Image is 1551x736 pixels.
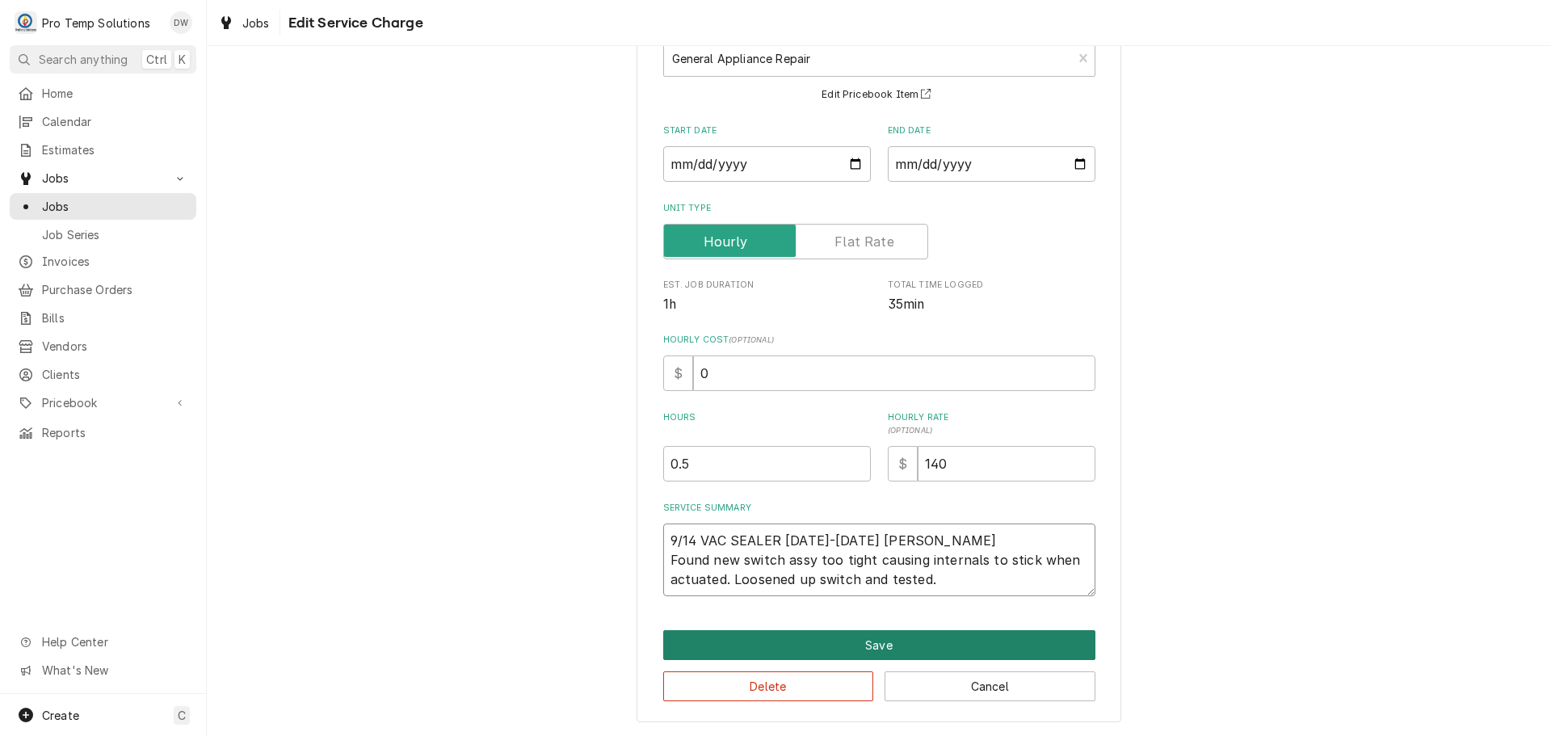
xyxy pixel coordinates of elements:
[663,124,871,182] div: Start Date
[888,295,1095,314] span: Total Time Logged
[10,221,196,248] a: Job Series
[10,305,196,331] a: Bills
[42,113,188,130] span: Calendar
[10,361,196,388] a: Clients
[42,366,188,383] span: Clients
[146,51,167,68] span: Ctrl
[663,334,1095,391] div: Hourly Cost
[888,411,1095,437] label: Hourly Rate
[888,279,1095,292] span: Total Time Logged
[242,15,270,32] span: Jobs
[663,524,1095,596] textarea: 9/14 VAC SEALER [DATE]-[DATE] [PERSON_NAME] Found new switch assy too tight causing internals to ...
[10,657,196,683] a: Go to What's New
[39,51,128,68] span: Search anything
[42,141,188,158] span: Estimates
[42,281,188,298] span: Purchase Orders
[170,11,192,34] div: DW
[663,630,1095,660] div: Button Group Row
[663,334,1095,347] label: Hourly Cost
[42,662,187,679] span: What's New
[10,333,196,360] a: Vendors
[663,146,871,182] input: yyyy-mm-dd
[15,11,37,34] div: Pro Temp Solutions's Avatar
[888,279,1095,313] div: Total Time Logged
[663,411,871,482] div: [object Object]
[888,124,1095,182] div: End Date
[42,15,150,32] div: Pro Temp Solutions
[10,276,196,303] a: Purchase Orders
[170,11,192,34] div: Dana Williams's Avatar
[885,671,1095,701] button: Cancel
[888,146,1095,182] input: yyyy-mm-dd
[10,165,196,191] a: Go to Jobs
[10,108,196,135] a: Calendar
[42,709,79,722] span: Create
[212,10,276,36] a: Jobs
[888,297,925,312] span: 35min
[663,24,1095,104] div: Short Description
[888,124,1095,137] label: End Date
[663,355,693,391] div: $
[888,426,933,435] span: ( optional )
[42,338,188,355] span: Vendors
[663,202,1095,259] div: Unit Type
[10,629,196,655] a: Go to Help Center
[42,633,187,650] span: Help Center
[663,279,871,292] span: Est. Job Duration
[42,170,164,187] span: Jobs
[42,85,188,102] span: Home
[663,295,871,314] span: Est. Job Duration
[42,198,188,215] span: Jobs
[663,502,1095,596] div: Service Summary
[10,248,196,275] a: Invoices
[888,446,918,482] div: $
[10,193,196,220] a: Jobs
[10,137,196,163] a: Estimates
[663,124,871,137] label: Start Date
[888,411,1095,482] div: [object Object]
[42,424,188,441] span: Reports
[663,660,1095,701] div: Button Group Row
[15,11,37,34] div: P
[663,671,874,701] button: Delete
[42,226,188,243] span: Job Series
[10,419,196,446] a: Reports
[10,80,196,107] a: Home
[819,85,939,105] button: Edit Pricebook Item
[10,389,196,416] a: Go to Pricebook
[663,297,676,312] span: 1h
[663,630,1095,701] div: Button Group
[663,411,871,437] label: Hours
[10,45,196,74] button: Search anythingCtrlK
[42,309,188,326] span: Bills
[663,630,1095,660] button: Save
[729,335,774,344] span: ( optional )
[663,502,1095,515] label: Service Summary
[663,202,1095,215] label: Unit Type
[179,51,186,68] span: K
[42,394,164,411] span: Pricebook
[663,279,871,313] div: Est. Job Duration
[178,707,186,724] span: C
[284,12,423,34] span: Edit Service Charge
[42,253,188,270] span: Invoices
